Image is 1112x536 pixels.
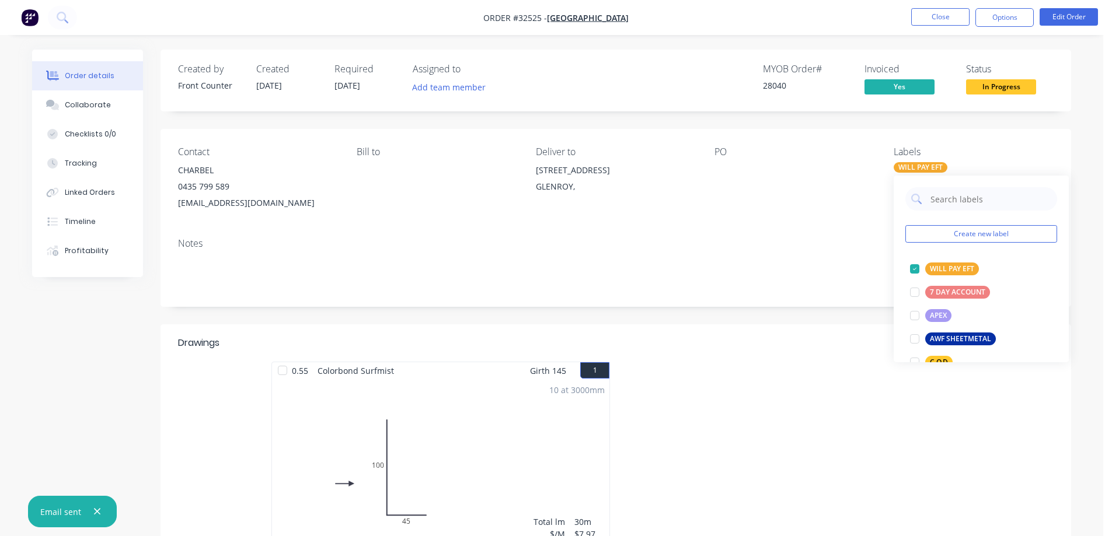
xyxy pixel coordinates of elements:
[256,80,282,91] span: [DATE]
[178,162,338,211] div: CHARBEL0435 799 589[EMAIL_ADDRESS][DOMAIN_NAME]
[966,79,1036,97] button: In Progress
[65,129,116,139] div: Checklists 0/0
[178,146,338,157] div: Contact
[925,356,953,369] div: C.O.D
[256,64,320,75] div: Created
[534,516,565,528] div: Total lm
[1040,8,1098,26] button: Edit Order
[911,8,970,26] button: Close
[32,207,143,236] button: Timeline
[32,61,143,90] button: Order details
[32,236,143,265] button: Profitability
[966,64,1054,75] div: Status
[178,336,219,350] div: Drawings
[905,261,984,277] button: WILL PAY EFT
[178,238,1054,249] div: Notes
[714,146,874,157] div: PO
[65,71,114,81] div: Order details
[549,384,605,396] div: 10 at 3000mm
[413,64,529,75] div: Assigned to
[975,8,1034,27] button: Options
[574,516,605,528] div: 30m
[334,80,360,91] span: [DATE]
[905,225,1057,243] button: Create new label
[413,79,492,95] button: Add team member
[21,9,39,26] img: Factory
[864,79,935,94] span: Yes
[763,79,850,92] div: 28040
[334,64,399,75] div: Required
[406,79,492,95] button: Add team member
[905,331,1001,347] button: AWF SHEETMETAL
[905,354,957,370] button: C.O.D
[65,158,97,169] div: Tracking
[966,79,1036,94] span: In Progress
[547,12,629,23] a: [GEOGRAPHIC_DATA]
[65,100,111,110] div: Collaborate
[763,64,850,75] div: MYOB Order #
[925,262,979,275] div: WILL PAY EFT
[178,79,242,92] div: Front Counter
[32,120,143,149] button: Checklists 0/0
[536,162,696,178] div: [STREET_ADDRESS]
[178,162,338,178] div: CHARBEL
[925,286,990,299] div: 7 DAY ACCOUNT
[483,12,547,23] span: Order #32525 -
[894,162,947,173] div: WILL PAY EFT
[32,90,143,120] button: Collaborate
[178,64,242,75] div: Created by
[894,146,1054,157] div: Labels
[580,362,609,379] button: 1
[32,149,143,178] button: Tracking
[925,309,951,322] div: APEX
[864,64,952,75] div: Invoiced
[905,307,956,324] button: APEX
[32,178,143,207] button: Linked Orders
[536,162,696,199] div: [STREET_ADDRESS]GLENROY,
[40,506,81,518] div: Email sent
[313,362,399,379] span: Colorbond Surfmist
[65,246,109,256] div: Profitability
[925,332,996,345] div: AWF SHEETMETAL
[178,195,338,211] div: [EMAIL_ADDRESS][DOMAIN_NAME]
[530,362,566,379] span: Girth 145
[357,146,517,157] div: Bill to
[905,284,995,300] button: 7 DAY ACCOUNT
[65,216,96,227] div: Timeline
[536,178,696,195] div: GLENROY,
[178,178,338,195] div: 0435 799 589
[65,187,115,198] div: Linked Orders
[929,187,1051,211] input: Search labels
[536,146,696,157] div: Deliver to
[287,362,313,379] span: 0.55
